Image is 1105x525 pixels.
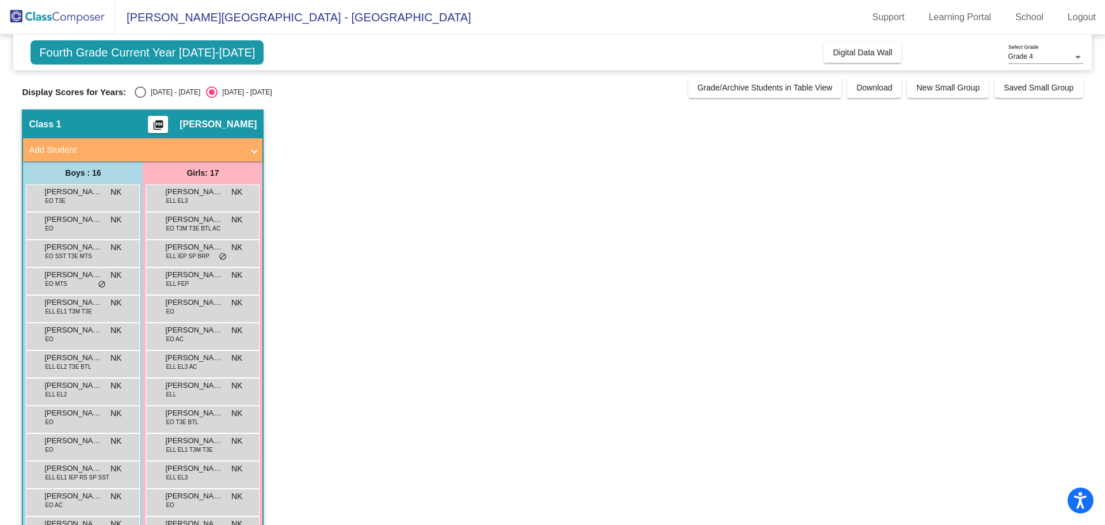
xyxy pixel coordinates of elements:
div: [DATE] - [DATE] [218,87,272,97]
mat-icon: picture_as_pdf [151,119,165,135]
span: NK [110,214,121,226]
span: NK [110,490,121,503]
span: ELL EL2 T3E BTL [45,362,91,371]
span: [PERSON_NAME] [44,324,102,336]
span: NK [231,463,242,475]
span: Class 1 [29,119,61,130]
span: Grade/Archive Students in Table View [698,83,833,92]
span: NK [110,241,121,254]
a: Learning Portal [920,8,1001,27]
span: EO [166,307,174,316]
span: [PERSON_NAME] [165,407,223,419]
button: Print Students Details [148,116,168,133]
span: NK [110,407,121,420]
span: EO SST T3E MTS [45,252,92,260]
span: [PERSON_NAME] [44,297,102,308]
span: [PERSON_NAME] [165,324,223,336]
span: NK [231,297,242,309]
span: [PERSON_NAME] [44,463,102,474]
span: ELL IEP SP BRP [166,252,209,260]
span: EO T3E [45,197,65,205]
span: NK [110,324,121,337]
a: Support [863,8,914,27]
span: ELL EL2 [45,390,67,399]
span: [PERSON_NAME] [44,269,102,281]
span: Display Scores for Years: [22,87,126,97]
span: ELL [166,390,176,399]
span: EO [166,501,174,509]
span: NK [110,380,121,392]
span: NK [231,380,242,392]
span: NK [110,463,121,475]
span: EO T3E BTL [166,418,199,426]
span: [PERSON_NAME] [165,186,223,198]
mat-radio-group: Select an option [135,86,272,98]
span: ELL EL1 T3M T3E [166,445,213,454]
span: [PERSON_NAME] [44,380,102,391]
button: Saved Small Group [995,77,1083,98]
span: NK [110,186,121,198]
span: New Small Group [916,83,980,92]
span: NK [231,490,242,503]
span: NK [231,352,242,364]
span: Grade 4 [1008,52,1033,61]
span: NK [231,241,242,254]
span: ELL EL3 [166,473,188,482]
span: [PERSON_NAME] [44,435,102,447]
mat-expansion-panel-header: Add Student [23,138,262,161]
span: ELL FEP [166,280,189,288]
span: [PERSON_NAME] [165,241,223,253]
div: Girls: 17 [143,161,262,184]
span: EO [45,335,53,343]
span: [PERSON_NAME] [165,435,223,447]
span: EO [45,445,53,454]
span: NK [110,352,121,364]
span: EO AC [166,335,184,343]
span: [PERSON_NAME] [44,407,102,419]
div: [DATE] - [DATE] [146,87,200,97]
span: EO [45,224,53,233]
span: EO [45,418,53,426]
span: [PERSON_NAME][GEOGRAPHIC_DATA] - [GEOGRAPHIC_DATA] [115,8,471,27]
span: ELL EL3 AC [166,362,197,371]
span: [PERSON_NAME] [165,269,223,281]
span: NK [110,297,121,309]
span: Digital Data Wall [833,48,892,57]
a: Logout [1058,8,1105,27]
a: School [1006,8,1053,27]
span: [PERSON_NAME] [165,380,223,391]
span: [PERSON_NAME] [165,463,223,474]
span: Saved Small Group [1004,83,1073,92]
span: EO AC [45,501,63,509]
span: NK [231,186,242,198]
span: NK [110,435,121,447]
span: [PERSON_NAME] [44,214,102,225]
span: [PERSON_NAME] [44,186,102,198]
span: do_not_disturb_alt [219,252,227,262]
span: ELL EL1 IEP RS SP SST [45,473,109,482]
span: [PERSON_NAME] [44,490,102,502]
span: ELL EL3 [166,197,188,205]
button: New Small Group [907,77,989,98]
span: [PERSON_NAME] [165,490,223,502]
span: NK [110,269,121,281]
span: [PERSON_NAME] [165,352,223,364]
button: Grade/Archive Students in Table View [688,77,842,98]
span: EO T3M T3E BTL AC [166,224,220,233]
span: ELL EL1 T3M T3E [45,307,92,316]
button: Digital Data Wall [824,42,901,63]
span: NK [231,214,242,226]
span: [PERSON_NAME] [44,352,102,364]
span: Fourth Grade Current Year [DATE]-[DATE] [31,40,264,65]
span: [PERSON_NAME] [44,241,102,253]
span: NK [231,407,242,420]
button: Download [847,77,901,98]
span: NK [231,435,242,447]
span: EO MTS [45,280,67,288]
div: Boys : 16 [23,161,143,184]
span: NK [231,324,242,337]
span: [PERSON_NAME] [165,214,223,225]
span: do_not_disturb_alt [98,280,106,289]
span: Download [856,83,892,92]
mat-panel-title: Add Student [29,143,243,157]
